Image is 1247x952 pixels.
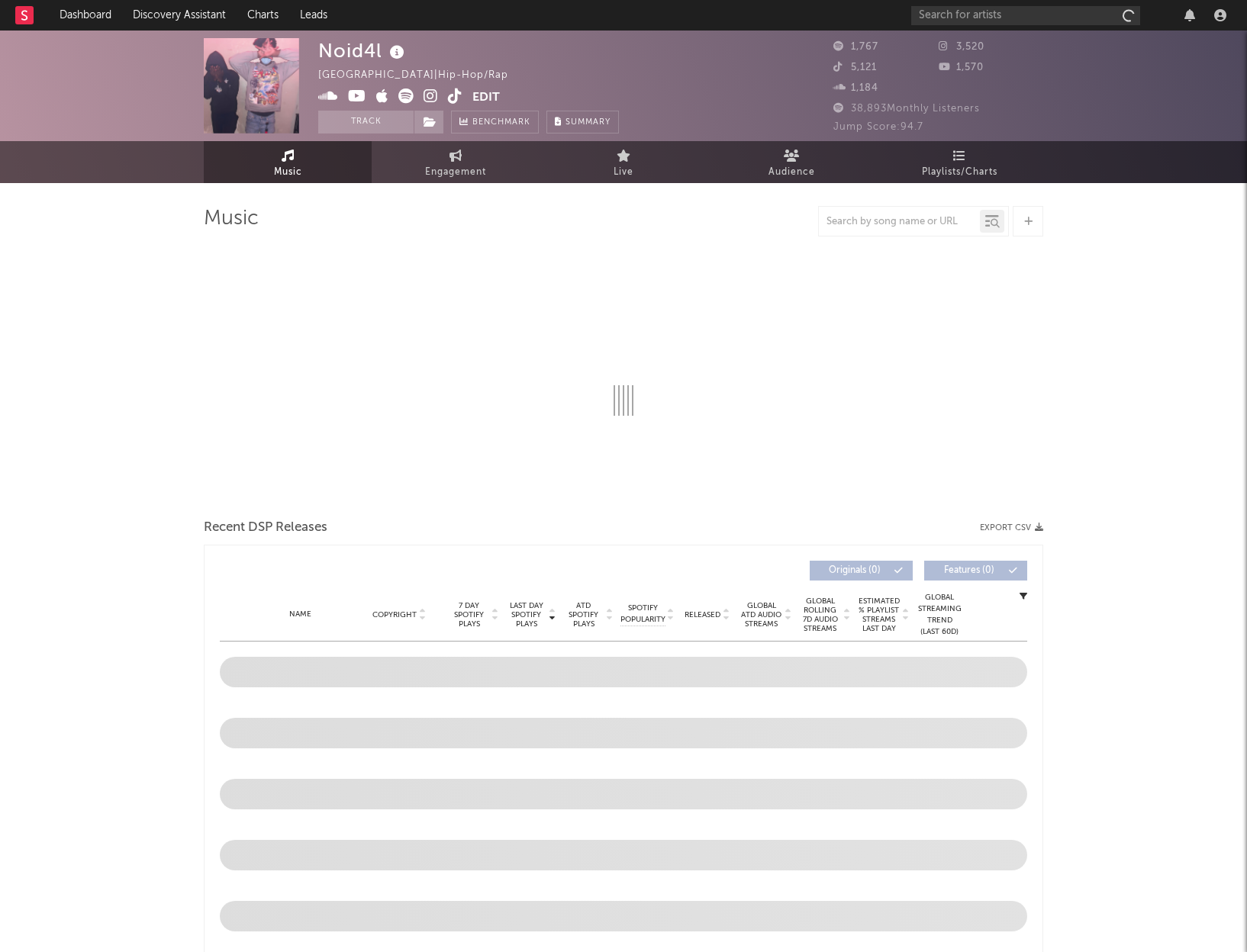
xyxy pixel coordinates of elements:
span: Released [685,610,720,619]
a: Engagement [372,141,540,183]
span: 1,767 [833,42,878,52]
a: Playlists/Charts [875,141,1043,183]
button: Edit [472,88,500,108]
button: Track [318,111,414,133]
span: Engagement [425,163,486,182]
div: Global Streaming Trend (Last 60D) [917,592,962,638]
a: Benchmark [451,111,539,133]
span: Recent DSP Releases [204,519,327,537]
span: Live [614,163,633,182]
span: Features ( 0 ) [934,566,1004,575]
span: Last Day Spotify Plays [506,601,546,629]
span: Estimated % Playlist Streams Last Day [858,597,900,633]
div: Name [250,609,350,620]
button: Summary [546,111,619,133]
span: Global Rolling 7D Audio Streams [799,597,841,633]
div: [GEOGRAPHIC_DATA] | Hip-Hop/Rap [318,66,526,85]
span: 1,184 [833,83,878,93]
a: Audience [707,141,875,183]
span: Jump Score: 94.7 [833,122,923,132]
span: Originals ( 0 ) [820,566,890,575]
span: 38,893 Monthly Listeners [833,104,980,114]
input: Search by song name or URL [819,216,980,228]
button: Export CSV [980,523,1043,532]
span: ATD Spotify Plays [563,601,604,629]
span: 7 Day Spotify Plays [449,601,489,629]
span: Spotify Popularity [620,603,665,626]
span: 5,121 [833,63,877,72]
button: Originals(0) [810,561,913,581]
span: Benchmark [472,114,530,132]
span: Global ATD Audio Streams [740,601,782,629]
span: 1,570 [939,63,984,72]
input: Search for artists [911,6,1140,25]
span: Music [274,163,302,182]
span: 3,520 [939,42,984,52]
span: Playlists/Charts [922,163,997,182]
span: Copyright [372,610,417,619]
a: Music [204,141,372,183]
a: Live [540,141,707,183]
div: Noid4l [318,38,408,63]
span: Audience [768,163,815,182]
button: Features(0) [924,561,1027,581]
span: Summary [565,118,611,127]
